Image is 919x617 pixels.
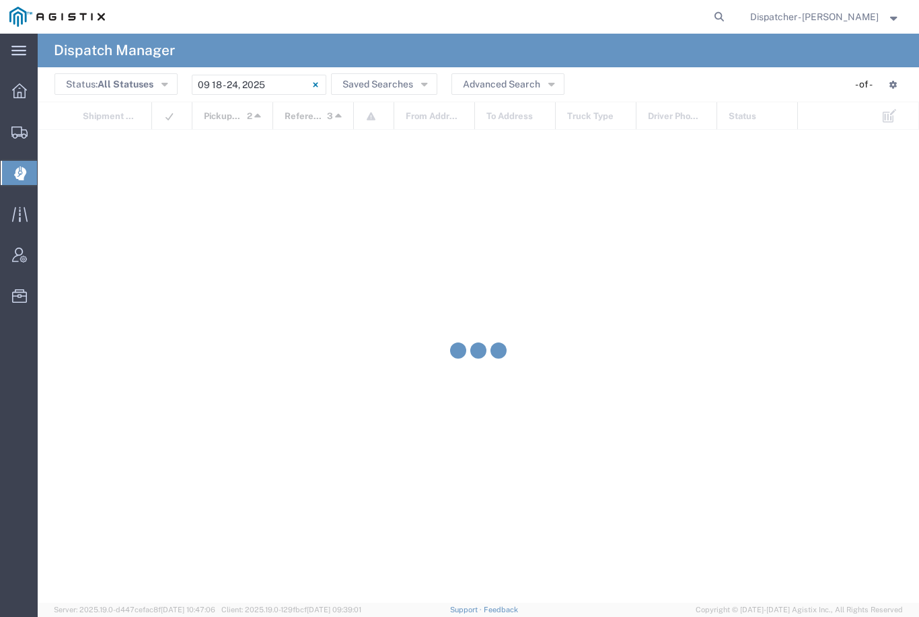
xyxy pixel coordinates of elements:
button: Dispatcher - [PERSON_NAME] [749,9,901,25]
h4: Dispatch Manager [54,34,175,67]
span: Copyright © [DATE]-[DATE] Agistix Inc., All Rights Reserved [696,604,903,616]
button: Saved Searches [331,73,437,95]
a: Support [450,606,484,614]
span: [DATE] 10:47:06 [161,606,215,614]
span: Server: 2025.19.0-d447cefac8f [54,606,215,614]
button: Advanced Search [451,73,564,95]
img: logo [9,7,105,27]
button: Status:All Statuses [54,73,178,95]
span: [DATE] 09:39:01 [307,606,361,614]
div: - of - [855,77,879,92]
a: Feedback [484,606,518,614]
span: Dispatcher - Cameron Bowman [750,9,879,24]
span: All Statuses [98,79,153,89]
span: Client: 2025.19.0-129fbcf [221,606,361,614]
